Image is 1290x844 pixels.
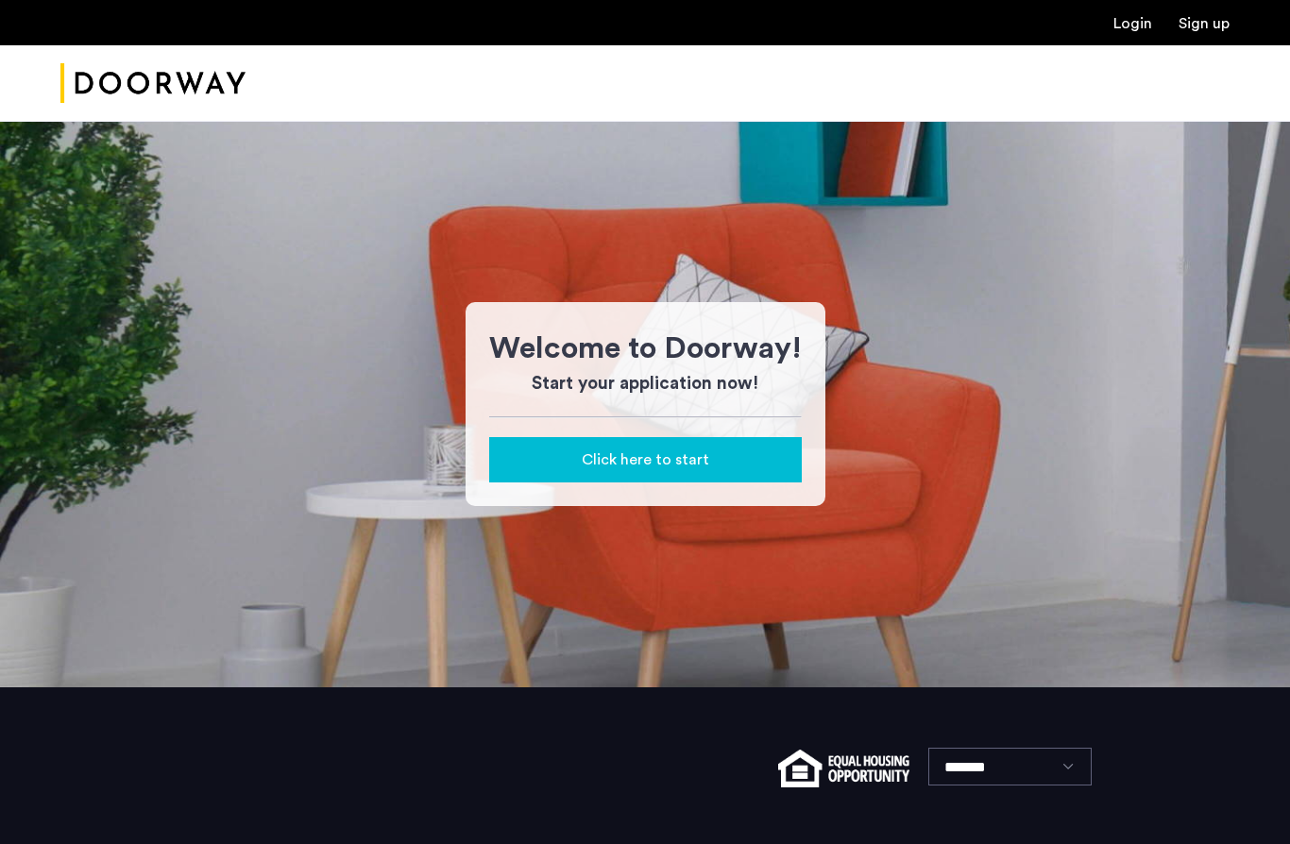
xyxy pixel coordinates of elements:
select: Language select [928,748,1092,785]
img: equal-housing.png [778,750,909,787]
h1: Welcome to Doorway! [489,326,802,371]
a: Cazamio Logo [60,48,246,119]
a: Registration [1179,16,1230,31]
h3: Start your application now! [489,371,802,397]
a: Login [1113,16,1152,31]
button: button [489,437,802,482]
img: logo [60,48,246,119]
span: Click here to start [582,448,709,471]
